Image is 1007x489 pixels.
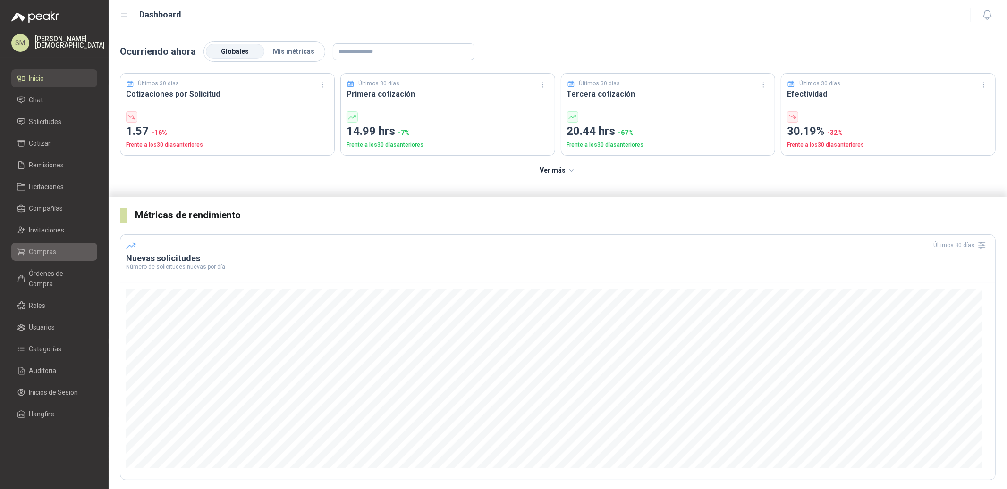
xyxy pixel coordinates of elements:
[11,318,97,336] a: Usuarios
[11,340,97,358] a: Categorías
[347,123,549,141] p: 14.99 hrs
[11,362,97,380] a: Auditoria
[579,79,620,88] p: Últimos 30 días
[140,8,182,21] h1: Dashboard
[787,123,990,141] p: 30.19%
[29,268,88,289] span: Órdenes de Compra
[29,138,51,149] span: Cotizar
[618,129,634,136] span: -67 %
[11,383,97,401] a: Inicios de Sesión
[29,247,57,257] span: Compras
[29,225,65,235] span: Invitaciones
[11,297,97,315] a: Roles
[138,79,179,88] p: Últimos 30 días
[152,129,167,136] span: -16 %
[534,161,581,180] button: Ver más
[11,199,97,217] a: Compañías
[358,79,399,88] p: Últimos 30 días
[29,365,57,376] span: Auditoria
[11,34,29,52] div: SM
[11,156,97,174] a: Remisiones
[11,11,59,23] img: Logo peakr
[827,129,843,136] span: -32 %
[567,88,770,100] h3: Tercera cotización
[11,113,97,131] a: Solicitudes
[29,409,55,419] span: Hangfire
[126,88,329,100] h3: Cotizaciones por Solicitud
[126,123,329,141] p: 1.57
[29,387,78,398] span: Inicios de Sesión
[29,160,64,170] span: Remisiones
[11,69,97,87] a: Inicio
[29,116,62,127] span: Solicitudes
[567,123,770,141] p: 20.44 hrs
[11,243,97,261] a: Compras
[126,141,329,149] p: Frente a los 30 días anteriores
[29,182,64,192] span: Licitaciones
[126,253,990,264] h3: Nuevas solicitudes
[799,79,840,88] p: Últimos 30 días
[11,221,97,239] a: Invitaciones
[11,405,97,423] a: Hangfire
[347,88,549,100] h3: Primera cotización
[29,300,46,311] span: Roles
[787,141,990,149] p: Frente a los 30 días anteriores
[221,48,249,55] span: Globales
[29,95,43,105] span: Chat
[11,134,97,152] a: Cotizar
[347,141,549,149] p: Frente a los 30 días anteriores
[120,44,196,59] p: Ocurriendo ahora
[11,265,97,293] a: Órdenes de Compra
[135,208,996,223] h3: Métricas de rendimiento
[29,344,62,354] span: Categorías
[29,73,44,83] span: Inicio
[29,322,55,332] span: Usuarios
[11,178,97,196] a: Licitaciones
[933,238,990,253] div: Últimos 30 días
[398,129,410,136] span: -7 %
[273,48,314,55] span: Mis métricas
[567,141,770,149] p: Frente a los 30 días anteriores
[11,91,97,109] a: Chat
[35,35,105,49] p: [PERSON_NAME] [DEMOGRAPHIC_DATA]
[126,264,990,270] p: Número de solicitudes nuevas por día
[787,88,990,100] h3: Efectividad
[29,203,63,214] span: Compañías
